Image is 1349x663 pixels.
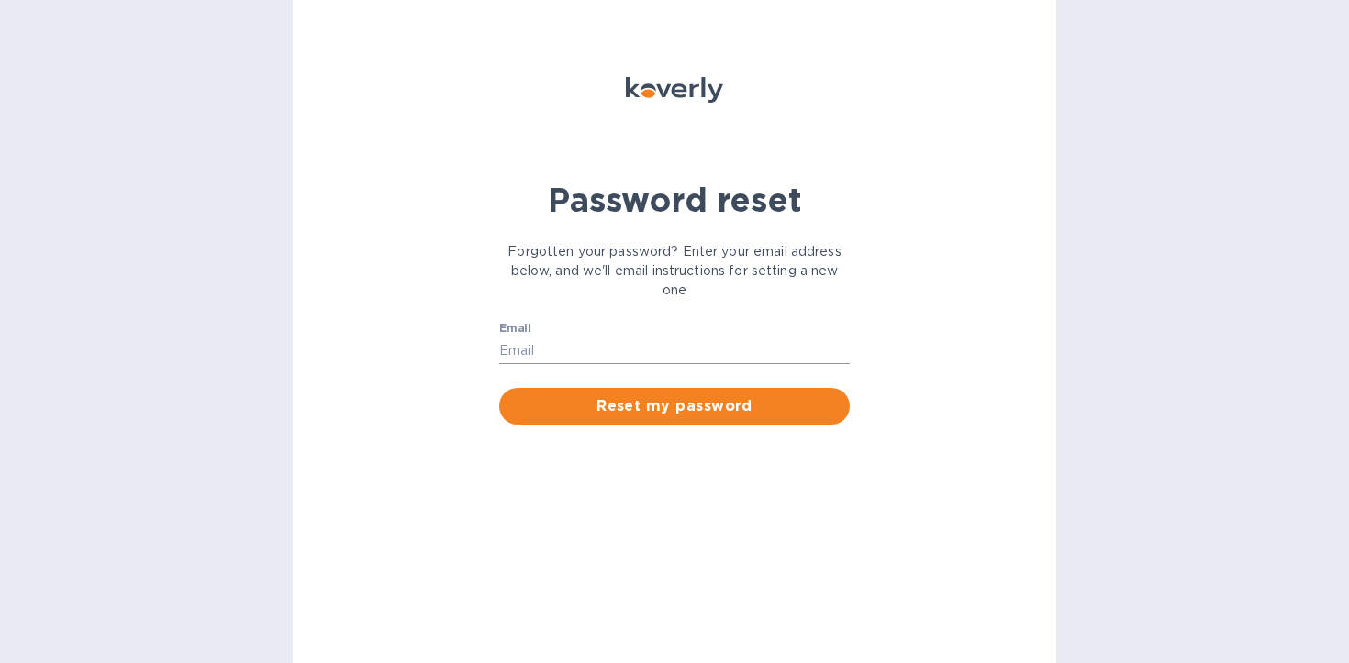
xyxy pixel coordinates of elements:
b: Password reset [548,180,802,220]
label: Email [499,324,531,335]
p: Forgotten your password? Enter your email address below, and we'll email instructions for setting... [499,242,850,300]
span: Reset my password [514,395,835,417]
button: Reset my password [499,388,850,425]
img: Koverly [626,77,723,103]
input: Email [499,337,850,364]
